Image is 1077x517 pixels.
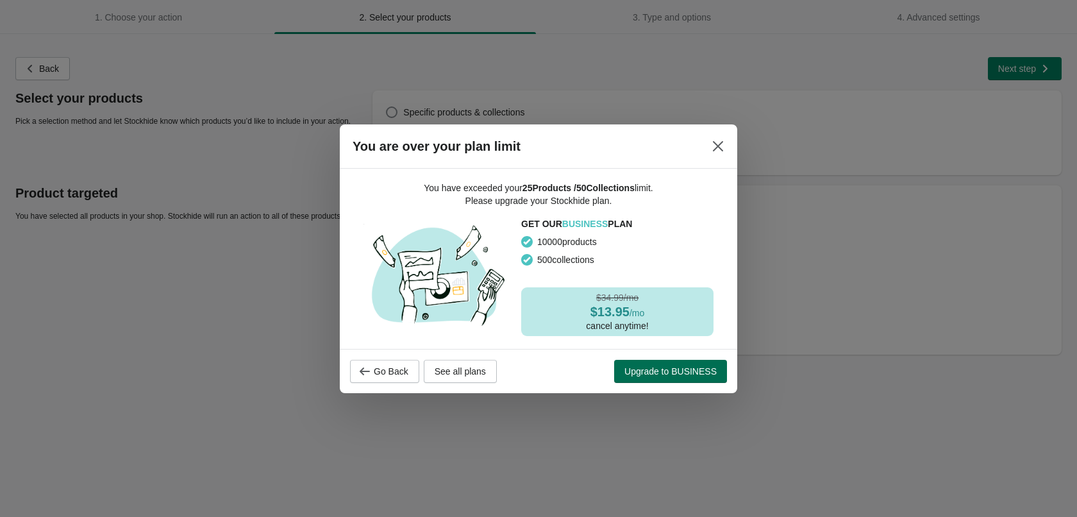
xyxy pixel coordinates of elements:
img: ok-icon-226a8172.svg [521,236,533,248]
button: Close [706,135,730,158]
h3: GET OUR PLAN [521,217,714,230]
img: ok-icon-226a8172.svg [521,254,533,266]
span: $ 34.99 /mo [596,292,639,303]
button: See all plans [424,360,497,383]
button: Upgrade to BUSINESS [614,360,727,383]
span: cancel anytime! [586,321,648,331]
span: Go Back [374,366,408,377]
span: BUSINESS [562,219,608,229]
button: Go Back [350,360,419,383]
strong: 25 Products / 50 Collections [522,183,635,193]
h3: You have exceeded your limit. Please upgrade your Stockhide plan. [410,182,667,207]
span: See all plans [435,366,486,377]
span: /mo [630,308,644,318]
span: $ 13.95 [590,305,630,319]
img: upsell_modal_image [363,217,511,330]
span: 500 collections [537,253,594,266]
span: Upgrade to BUSINESS [624,366,717,377]
span: 10000 products [537,235,597,248]
h2: You are over your plan limit [353,139,521,154]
